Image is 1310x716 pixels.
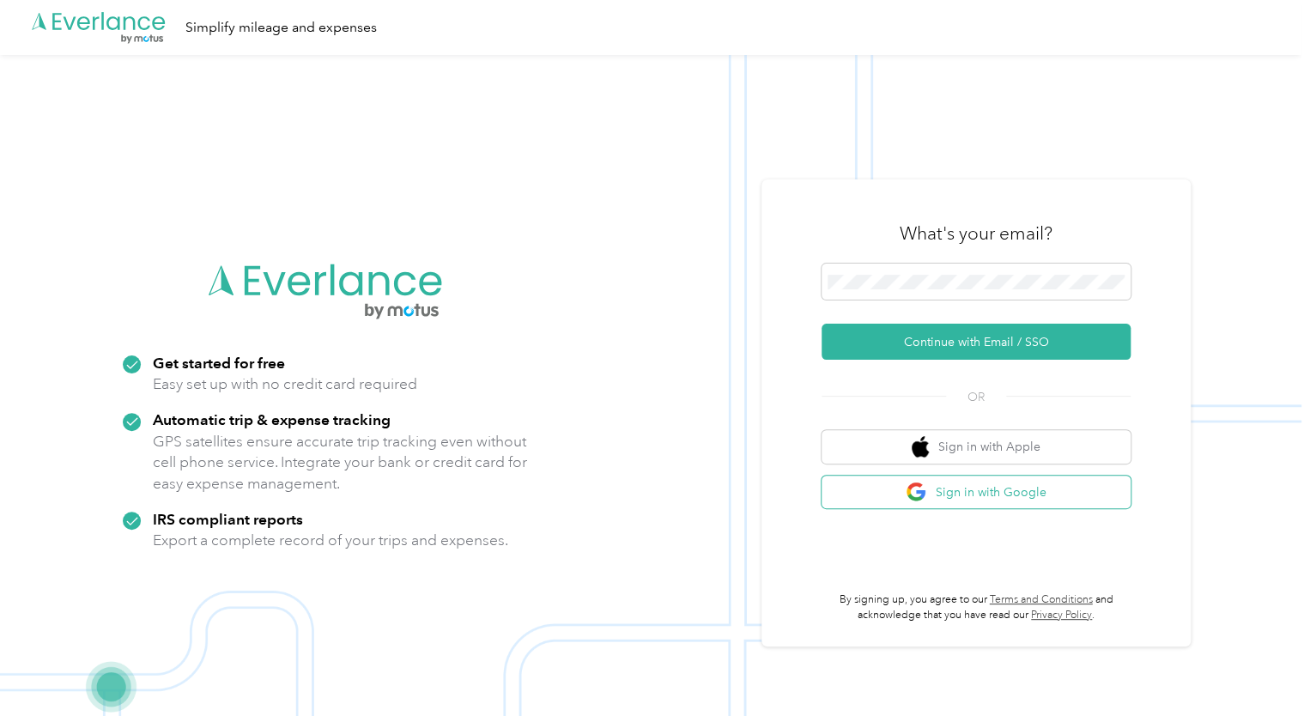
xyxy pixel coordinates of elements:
button: Continue with Email / SSO [822,324,1131,360]
p: Easy set up with no credit card required [153,373,417,395]
img: apple logo [912,436,929,458]
div: Simplify mileage and expenses [185,17,377,39]
span: OR [946,388,1006,406]
strong: Automatic trip & expense tracking [153,410,391,428]
a: Privacy Policy [1031,609,1092,622]
img: google logo [906,482,927,503]
button: apple logoSign in with Apple [822,430,1131,464]
p: GPS satellites ensure accurate trip tracking even without cell phone service. Integrate your bank... [153,431,528,495]
button: google logoSign in with Google [822,476,1131,509]
p: Export a complete record of your trips and expenses. [153,530,508,551]
strong: Get started for free [153,354,285,372]
p: By signing up, you agree to our and acknowledge that you have read our . [822,592,1131,622]
h3: What's your email? [900,221,1052,246]
a: Terms and Conditions [990,593,1093,606]
strong: IRS compliant reports [153,510,303,528]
